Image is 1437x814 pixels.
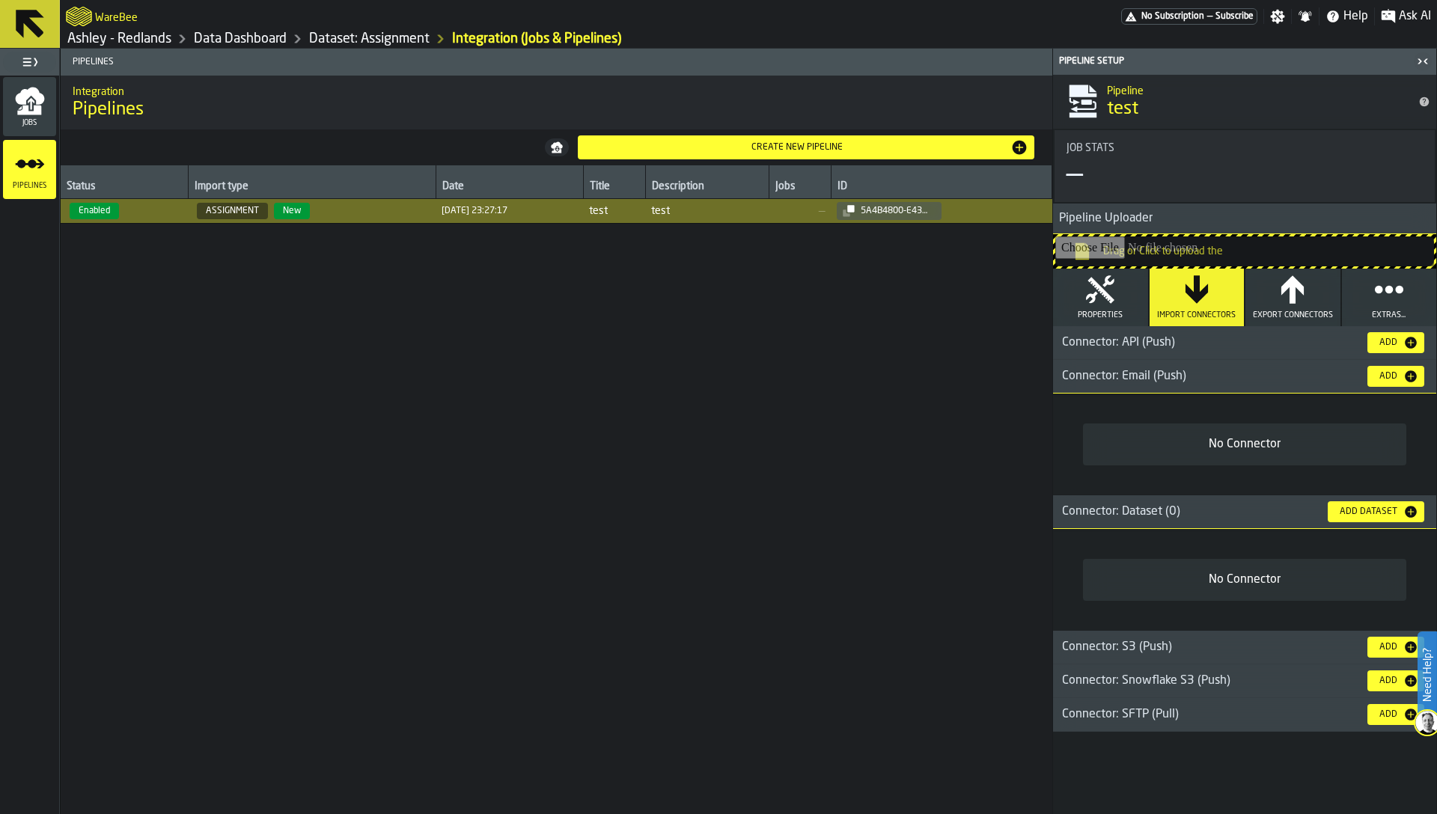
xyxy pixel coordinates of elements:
[1207,11,1212,22] span: —
[1264,9,1291,24] label: button-toggle-Settings
[589,205,639,217] span: test
[1399,7,1431,25] span: Ask AI
[1121,8,1257,25] div: Menu Subscription
[1067,142,1423,154] div: Title
[1053,209,1153,227] span: Pipeline Uploader
[1107,97,1138,121] span: test
[545,138,569,156] button: button-
[1157,310,1236,320] span: Import Connectors
[1053,698,1436,732] h3: title-section-Connector: SFTP (Pull)
[66,3,92,30] a: logo-header
[838,180,1046,195] div: ID
[67,57,1052,67] span: Pipelines
[1053,495,1436,529] h3: title-section-[object Object]
[1412,52,1433,70] label: button-toggle-Close me
[855,206,936,216] div: 5a4b4800-e43e-4a98-8175-de2bfe907b0d
[1053,360,1436,394] h3: title-section-Connector: Email (Push)
[1373,642,1403,652] div: Add
[1292,9,1319,24] label: button-toggle-Notifications
[1067,160,1083,190] div: —
[584,142,1011,153] div: Create new pipeline
[195,180,430,195] div: Import type
[274,203,310,219] span: New
[1373,709,1403,720] div: Add
[1373,371,1403,382] div: Add
[197,203,268,219] span: ASSIGNMENT
[3,119,56,127] span: Jobs
[1067,142,1114,154] span: Job Stats
[837,202,942,220] button: button-5a4b4800-e43e-4a98-8175-de2bfe907b0d
[1367,670,1424,691] button: button-Add
[1319,7,1374,25] label: button-toggle-Help
[1078,310,1123,320] span: Properties
[1053,367,1355,385] div: Connector: Email (Push)
[1053,326,1436,360] h3: title-section-Connector: API (Push)
[442,180,577,195] div: Date
[1053,706,1355,723] div: Connector: SFTP (Pull)
[3,140,56,200] li: menu Pipelines
[578,135,1035,159] button: button-Create new pipeline
[775,205,825,217] span: —
[590,180,639,195] div: Title
[442,206,507,216] div: Created at
[1373,676,1403,686] div: Add
[1053,672,1355,690] div: Connector: Snowflake S3 (Push)
[1367,704,1424,725] button: button-Add
[1334,507,1403,517] div: Add Dataset
[1121,8,1257,25] a: link-to-/wh/i/5ada57a6-213f-41bf-87e1-f77a1f45be79/pricing/
[1053,49,1436,75] header: Pipeline Setup
[1053,334,1355,352] div: Connector: API (Push)
[1055,236,1434,266] input: Drag or Click to upload the
[1053,638,1355,656] div: Connector: S3 (Push)
[652,180,763,195] div: Description
[1053,664,1436,698] h3: title-section-Connector: Snowflake S3 (Push)
[1141,11,1204,22] span: No Subscription
[1055,130,1435,202] div: stat-Job Stats
[1367,366,1424,387] button: button-Add
[66,30,748,48] nav: Breadcrumb
[194,31,287,47] a: link-to-/wh/i/5ada57a6-213f-41bf-87e1-f77a1f45be79/data
[73,83,1040,98] h2: Sub Title
[1419,633,1436,717] label: Need Help?
[775,180,825,195] div: Jobs
[3,52,56,73] label: button-toggle-Toggle Full Menu
[3,77,56,137] li: menu Jobs
[61,76,1052,129] div: title-Pipelines
[1375,7,1437,25] label: button-toggle-Ask AI
[1372,310,1406,320] span: Extras...
[1373,337,1403,348] div: Add
[1056,56,1412,67] div: Pipeline Setup
[1053,203,1436,234] h3: title-section-Pipeline Uploader
[1107,82,1406,97] h2: Sub Title
[67,31,171,47] a: link-to-/wh/i/5ada57a6-213f-41bf-87e1-f77a1f45be79
[1367,637,1424,658] button: button-Add
[309,31,430,47] a: link-to-/wh/i/5ada57a6-213f-41bf-87e1-f77a1f45be79/data/assignments/
[1053,631,1436,664] h3: title-section-Connector: S3 (Push)
[1367,332,1424,353] button: button-Add
[1062,506,1180,518] span: Connector: Dataset (0)
[651,205,763,217] span: test
[1053,75,1436,129] div: title-test
[1343,7,1368,25] span: Help
[73,98,144,122] span: Pipelines
[452,31,621,47] div: Integration (Jobs & Pipelines)
[1095,571,1394,589] div: No Connector
[3,182,56,190] span: Pipelines
[1328,501,1424,522] button: button-Add Dataset
[67,180,182,195] div: Status
[1095,435,1394,453] div: No Connector
[95,9,138,24] h2: Sub Title
[1253,310,1333,320] span: Export Connectors
[70,203,119,219] span: Enabled
[1215,11,1254,22] span: Subscribe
